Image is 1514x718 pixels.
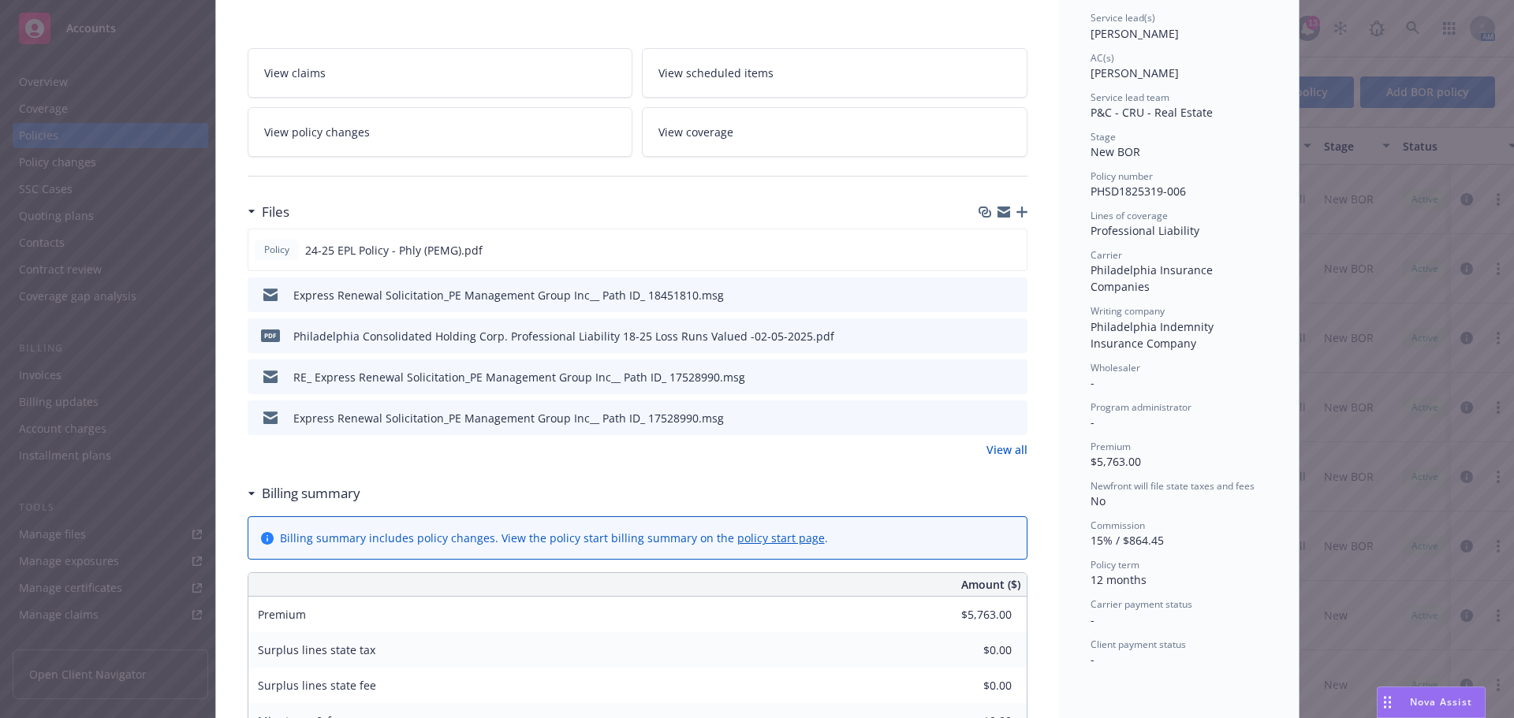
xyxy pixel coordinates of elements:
span: No [1091,493,1106,508]
input: 0.00 [919,603,1021,627]
span: Professional Liability [1091,223,1199,238]
button: preview file [1007,287,1021,303]
span: Policy [261,243,293,257]
div: Billing summary [248,483,360,504]
button: preview file [1007,369,1021,385]
span: 24-25 EPL Policy - Phly (PEMG).pdf [305,242,483,259]
span: Surplus lines state tax [258,642,375,657]
span: AC(s) [1091,51,1114,65]
span: New BOR [1091,144,1140,159]
span: Wholesaler [1091,361,1140,374]
span: [PERSON_NAME] [1091,65,1179,80]
a: View coverage [642,107,1027,157]
span: Nova Assist [1410,695,1472,709]
button: download file [982,369,994,385]
div: Express Renewal Solicitation_PE Management Group Inc__ Path ID_ 17528990.msg [293,410,724,426]
span: View policy changes [264,124,370,140]
span: View claims [264,65,326,81]
span: Carrier payment status [1091,597,1192,611]
span: [PERSON_NAME] [1091,26,1179,41]
div: Files [248,202,289,222]
span: Lines of coverage [1091,209,1168,222]
div: RE_ Express Renewal Solicitation_PE Management Group Inc__ Path ID_ 17528990.msg [293,369,745,385]
span: pdf [261,329,280,341]
span: - [1091,375,1094,390]
span: PHSD1825319-006 [1091,184,1186,199]
span: Philadelphia Insurance Companies [1091,262,1216,294]
div: Drag to move [1378,687,1397,717]
span: - [1091,415,1094,430]
div: Billing summary includes policy changes. View the policy start billing summary on the . [280,530,828,546]
span: Commission [1091,519,1145,532]
a: View claims [248,48,633,98]
span: 12 months [1091,572,1147,587]
button: download file [982,328,994,344]
span: $5,763.00 [1091,454,1141,469]
span: Premium [1091,440,1131,453]
button: Nova Assist [1377,686,1486,718]
span: - [1091,652,1094,667]
span: P&C - CRU - Real Estate [1091,105,1213,120]
span: Stage [1091,130,1116,143]
span: - [1091,612,1094,627]
div: Express Renewal Solicitation_PE Management Group Inc__ Path ID_ 18451810.msg [293,287,724,303]
h3: Files [262,202,289,222]
span: Writing company [1091,304,1165,318]
span: Policy term [1091,558,1139,571]
span: Service lead team [1091,91,1169,104]
span: Philadelphia Indemnity Insurance Company [1091,319,1217,351]
h3: Billing summary [262,483,360,504]
span: Program administrator [1091,400,1191,414]
a: policy start page [737,530,825,545]
input: 0.00 [919,674,1021,698]
button: download file [981,242,994,259]
span: Policy number [1091,169,1153,183]
span: Amount ($) [961,576,1020,593]
span: View coverage [658,124,733,140]
a: View scheduled items [642,48,1027,98]
a: View policy changes [248,107,633,157]
div: Philadelphia Consolidated Holding Corp. Professional Liability 18-25 Loss Runs Valued -02-05-2025... [293,328,834,344]
span: Carrier [1091,248,1122,262]
span: Surplus lines state fee [258,678,376,693]
button: preview file [1007,328,1021,344]
button: preview file [1007,410,1021,426]
span: Service lead(s) [1091,11,1155,24]
button: preview file [1006,242,1020,259]
button: download file [982,410,994,426]
button: download file [982,287,994,303]
span: Client payment status [1091,638,1186,651]
span: 15% / $864.45 [1091,533,1164,548]
span: Premium [258,607,306,622]
span: View scheduled items [658,65,774,81]
span: Newfront will file state taxes and fees [1091,479,1255,493]
input: 0.00 [919,638,1021,662]
a: View all [986,441,1027,458]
